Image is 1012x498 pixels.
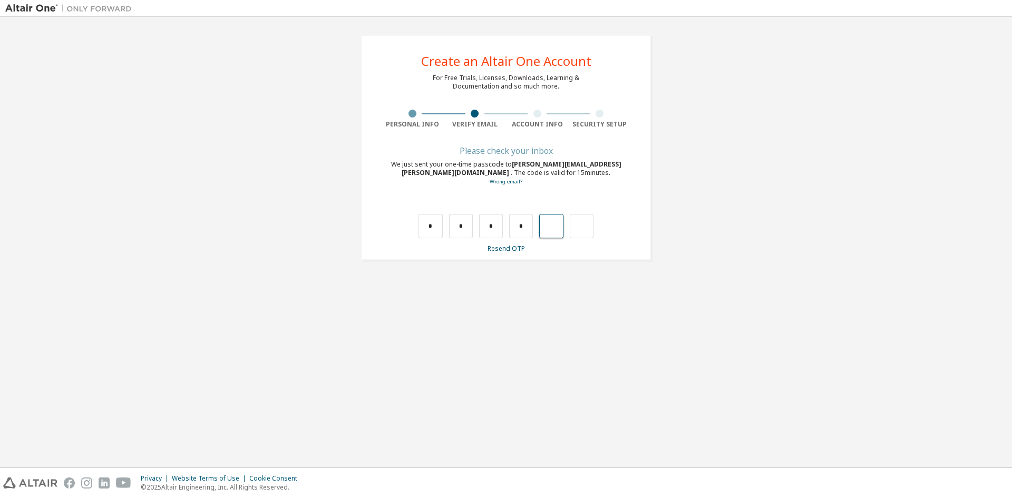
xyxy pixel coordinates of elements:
img: youtube.svg [116,477,131,489]
img: facebook.svg [64,477,75,489]
div: We just sent your one-time passcode to . The code is valid for 15 minutes. [381,160,631,186]
div: Privacy [141,474,172,483]
div: Create an Altair One Account [421,55,591,67]
a: Resend OTP [488,244,525,253]
div: For Free Trials, Licenses, Downloads, Learning & Documentation and so much more. [433,74,579,91]
img: linkedin.svg [99,477,110,489]
div: Personal Info [381,120,444,129]
div: Cookie Consent [249,474,304,483]
div: Please check your inbox [381,148,631,154]
img: Altair One [5,3,137,14]
div: Security Setup [569,120,631,129]
div: Verify Email [444,120,507,129]
img: altair_logo.svg [3,477,57,489]
div: Website Terms of Use [172,474,249,483]
img: instagram.svg [81,477,92,489]
span: [PERSON_NAME][EMAIL_ADDRESS][PERSON_NAME][DOMAIN_NAME] [402,160,621,177]
p: © 2025 Altair Engineering, Inc. All Rights Reserved. [141,483,304,492]
a: Go back to the registration form [490,178,522,185]
div: Account Info [506,120,569,129]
